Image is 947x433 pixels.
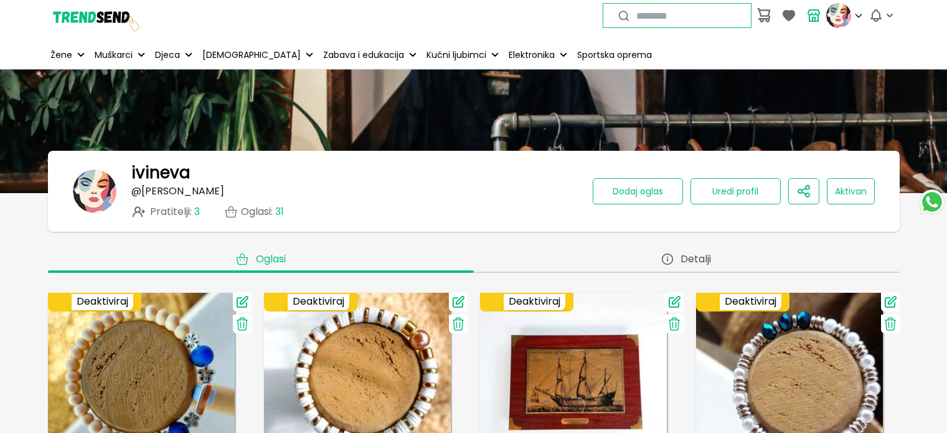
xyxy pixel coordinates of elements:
p: [DEMOGRAPHIC_DATA] [202,49,301,62]
a: Sportska oprema [575,41,654,69]
button: Kućni ljubimci [424,41,501,69]
button: Žene [48,41,87,69]
span: 31 [275,204,284,219]
button: Aktivan [827,178,875,204]
p: Oglasi : [241,206,284,217]
button: Uredi profil [690,178,781,204]
p: Elektronika [509,49,555,62]
p: Kućni ljubimci [426,49,486,62]
span: 3 [194,204,200,219]
button: Muškarci [92,41,148,69]
button: Dodaj oglas [593,178,683,204]
button: Djeca [153,41,195,69]
img: banner [73,169,116,213]
span: Oglasi [256,253,286,265]
p: Muškarci [95,49,133,62]
h1: ivineva [131,163,190,182]
span: Detalji [681,253,711,265]
p: Zabava i edukacija [323,49,404,62]
span: Dodaj oglas [613,185,663,197]
span: Pratitelji : [150,206,200,217]
p: Djeca [155,49,180,62]
p: @ [PERSON_NAME] [131,186,224,197]
img: profile picture [826,3,851,28]
button: [DEMOGRAPHIC_DATA] [200,41,316,69]
button: Elektronika [506,41,570,69]
p: Žene [50,49,72,62]
button: Zabava i edukacija [321,41,419,69]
